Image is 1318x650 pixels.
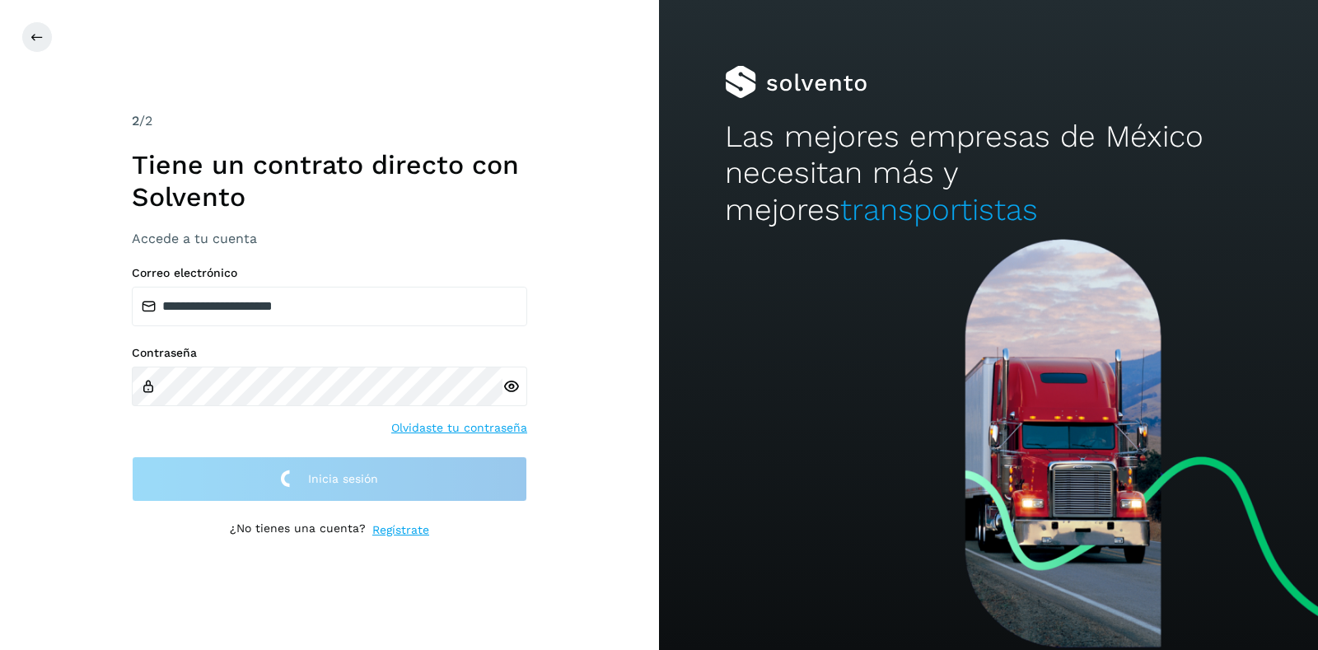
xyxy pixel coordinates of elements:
label: Correo electrónico [132,266,527,280]
button: Inicia sesión [132,456,527,502]
h3: Accede a tu cuenta [132,231,527,246]
span: transportistas [840,192,1038,227]
div: /2 [132,111,527,131]
h2: Las mejores empresas de México necesitan más y mejores [725,119,1252,228]
h1: Tiene un contrato directo con Solvento [132,149,527,213]
span: Inicia sesión [308,473,378,484]
a: Olvidaste tu contraseña [391,419,527,437]
a: Regístrate [372,521,429,539]
p: ¿No tienes una cuenta? [230,521,366,539]
span: 2 [132,113,139,129]
label: Contraseña [132,346,527,360]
